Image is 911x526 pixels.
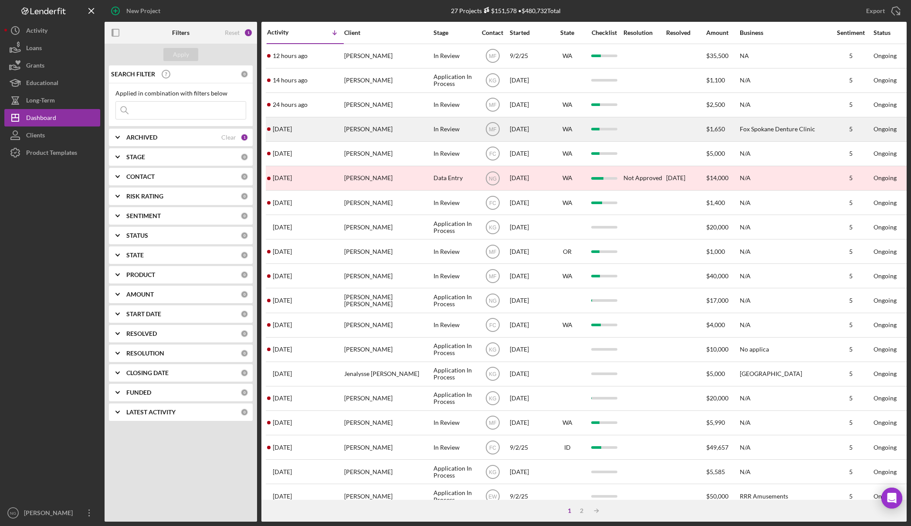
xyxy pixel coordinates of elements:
[510,460,549,483] div: [DATE]
[489,249,496,255] text: MF
[126,389,151,396] b: FUNDED
[4,504,100,522] button: NG[PERSON_NAME]
[240,173,248,181] div: 0
[244,28,253,37] div: 1
[433,314,475,337] div: In Review
[740,215,827,239] div: N/A
[874,297,897,304] div: Ongoing
[4,22,100,39] button: Activity
[240,133,248,141] div: 1
[344,167,431,190] div: [PERSON_NAME]
[550,444,585,451] div: ID
[240,271,248,279] div: 0
[510,240,549,263] div: [DATE]
[240,389,248,396] div: 0
[829,248,873,255] div: 5
[586,29,623,36] div: Checklist
[489,175,497,181] text: NG
[829,273,873,280] div: 5
[476,29,509,36] div: Contact
[874,370,897,377] div: Ongoing
[489,396,496,402] text: KG
[273,370,292,377] time: 2025-09-05 15:52
[510,215,549,239] div: [DATE]
[563,507,576,514] div: 1
[273,52,308,59] time: 2025-09-11 04:11
[433,485,475,508] div: Application In Process
[433,118,475,141] div: In Review
[740,289,827,312] div: N/A
[874,321,897,328] div: Ongoing
[874,174,897,181] div: Ongoing
[240,232,248,239] div: 0
[273,273,292,280] time: 2025-09-06 08:47
[740,485,827,508] div: RRR Amusements
[740,314,827,337] div: N/A
[488,493,497,499] text: EW
[489,53,496,59] text: MF
[240,290,248,298] div: 0
[706,199,725,206] span: $1,400
[706,444,728,451] span: $49,657
[26,109,56,129] div: Dashboard
[874,493,897,500] div: Ongoing
[433,411,475,434] div: In Review
[126,409,176,416] b: LATEST ACTIVITY
[740,387,827,410] div: N/A
[433,142,475,165] div: In Review
[344,338,431,361] div: [PERSON_NAME]
[706,248,725,255] span: $1,000
[221,134,236,141] div: Clear
[550,248,585,255] div: OR
[126,154,145,161] b: STAGE
[550,273,585,280] div: WA
[26,22,47,41] div: Activity
[4,92,100,109] a: Long-Term
[344,215,431,239] div: [PERSON_NAME]
[344,485,431,508] div: [PERSON_NAME]
[433,69,475,92] div: Application In Process
[126,212,161,219] b: SENTIMENT
[740,44,827,68] div: NA
[706,297,728,304] span: $17,000
[510,289,549,312] div: [DATE]
[874,419,897,426] div: Ongoing
[706,321,725,328] span: $4,000
[740,411,827,434] div: N/A
[829,419,873,426] div: 5
[510,485,549,508] div: 9/2/25
[510,362,549,386] div: [DATE]
[126,311,161,318] b: START DATE
[510,69,549,92] div: [DATE]
[489,102,496,108] text: MF
[126,350,164,357] b: RESOLUTION
[874,199,897,206] div: Ongoing
[874,444,897,451] div: Ongoing
[623,174,662,181] div: Not Approved
[489,126,496,133] text: MF
[126,2,160,20] div: New Project
[706,76,725,84] span: $1,100
[240,192,248,200] div: 0
[240,408,248,416] div: 0
[829,126,873,133] div: 5
[126,232,148,239] b: STATUS
[740,118,827,141] div: Fox Spokane Denture Clinic
[344,289,431,312] div: [PERSON_NAME] [PERSON_NAME]
[874,101,897,108] div: Ongoing
[706,167,739,190] div: $14,000
[740,191,827,214] div: N/A
[26,74,58,94] div: Educational
[706,272,728,280] span: $40,000
[829,150,873,157] div: 5
[489,371,496,377] text: KG
[740,264,827,287] div: N/A
[344,93,431,116] div: [PERSON_NAME]
[623,29,665,36] div: Resolution
[706,345,728,353] span: $10,000
[26,39,42,59] div: Loans
[433,387,475,410] div: Application In Process
[433,240,475,263] div: In Review
[344,436,431,459] div: [PERSON_NAME]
